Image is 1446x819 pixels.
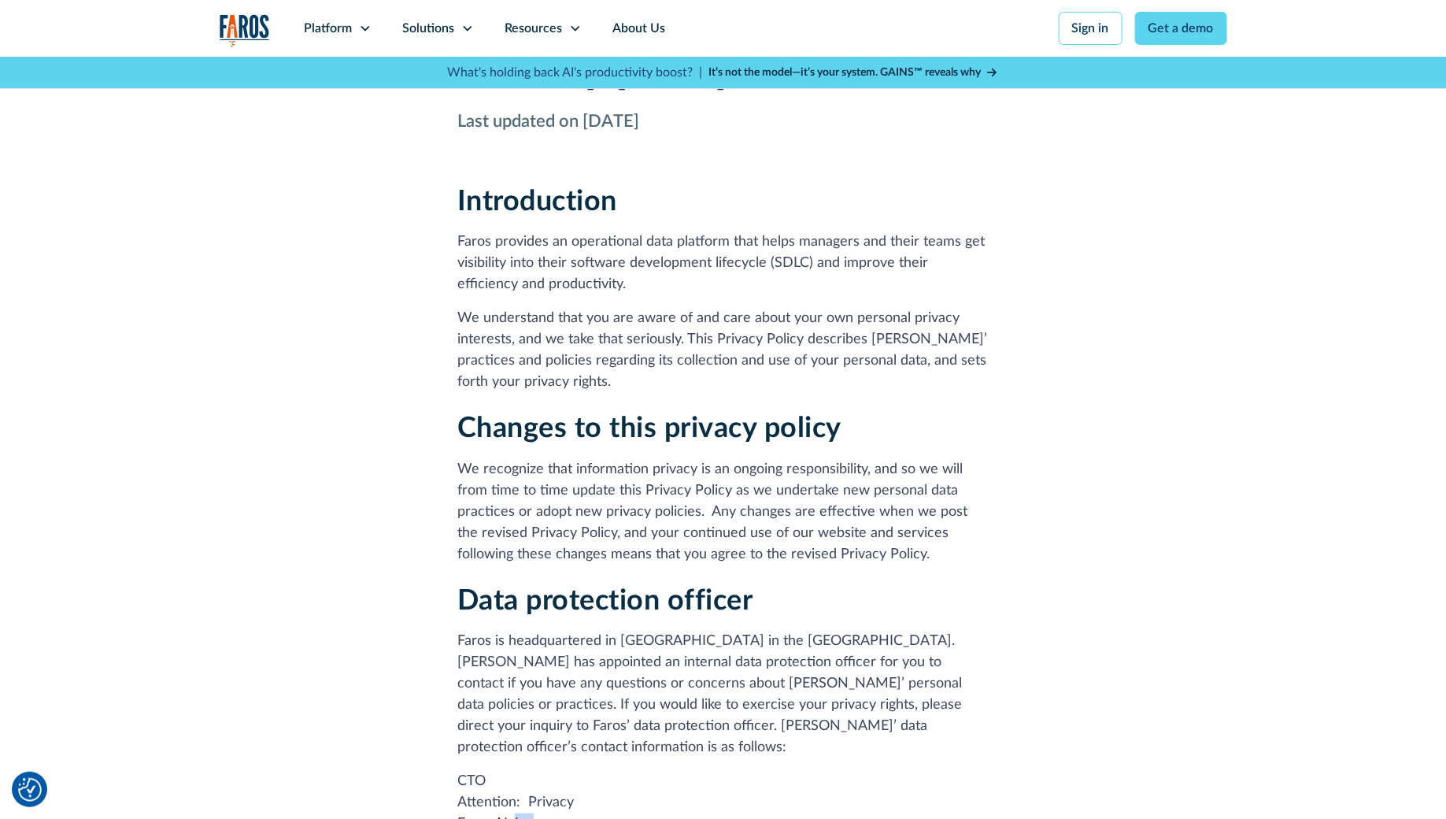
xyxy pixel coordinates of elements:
[1135,12,1227,45] a: Get a demo
[1059,12,1122,45] a: Sign in
[220,14,270,46] a: home
[457,308,989,393] p: We understand that you are aware of and care about your own personal privacy interests, and we ta...
[18,778,42,802] img: Revisit consent button
[709,65,999,81] a: It’s not the model—it’s your system. GAINS™ reveals why
[457,631,989,758] p: Faros is headquartered in [GEOGRAPHIC_DATA] in the [GEOGRAPHIC_DATA]. [PERSON_NAME] has appointed...
[448,63,703,82] p: What's holding back AI's productivity boost? |
[457,109,989,135] p: Last updated on [DATE]
[457,232,989,295] p: Faros provides an operational data platform that helps managers and their teams get visibility in...
[505,19,563,38] div: Resources
[457,584,989,618] h2: Data protection officer
[457,459,989,565] p: We recognize that information privacy is an ongoing responsibility, and so we will from time to t...
[403,19,455,38] div: Solutions
[457,185,989,219] h2: Introduction
[220,14,270,46] img: Logo of the analytics and reporting company Faros.
[305,19,353,38] div: Platform
[709,67,982,78] strong: It’s not the model—it’s your system. GAINS™ reveals why
[457,412,989,446] h2: Changes to this privacy policy
[18,778,42,802] button: Cookie Settings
